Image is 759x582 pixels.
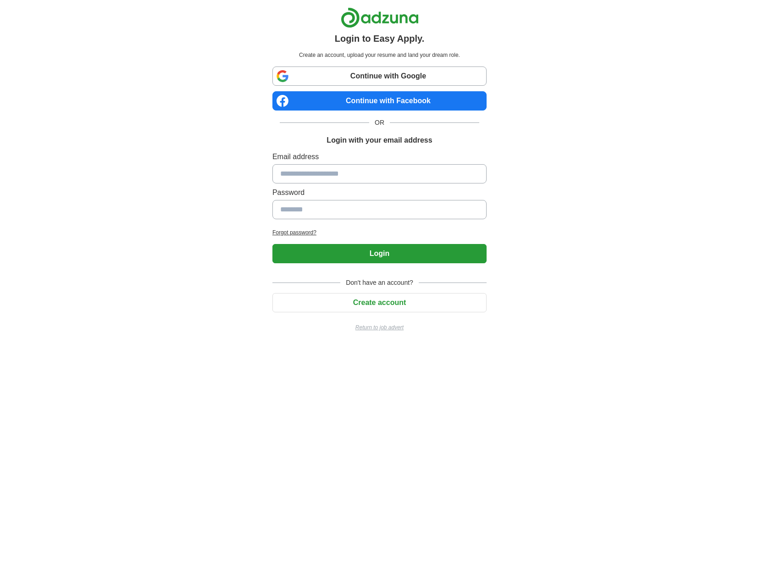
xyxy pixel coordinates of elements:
label: Password [272,187,487,198]
p: Create an account, upload your resume and land your dream role. [274,51,485,59]
span: Don't have an account? [340,278,419,288]
img: Adzuna logo [341,7,419,28]
h1: Login to Easy Apply. [335,32,425,45]
button: Login [272,244,487,263]
a: Continue with Google [272,67,487,86]
label: Email address [272,151,487,162]
span: OR [369,118,390,127]
a: Continue with Facebook [272,91,487,111]
a: Forgot password? [272,228,487,237]
button: Create account [272,293,487,312]
h1: Login with your email address [327,135,432,146]
a: Return to job advert [272,323,487,332]
a: Create account [272,299,487,306]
